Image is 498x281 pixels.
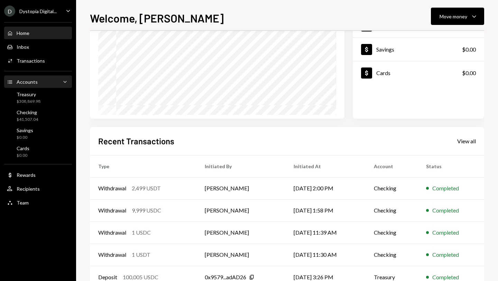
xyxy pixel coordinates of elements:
[457,138,476,145] div: View all
[17,186,40,192] div: Recipients
[98,206,126,215] div: Withdrawal
[376,46,394,53] div: Savings
[98,228,126,237] div: Withdrawal
[353,61,484,84] a: Cards$0.00
[196,155,285,177] th: Initiated By
[4,6,15,17] div: D
[366,244,418,266] td: Checking
[17,44,29,50] div: Inbox
[285,244,366,266] td: [DATE] 11:30 AM
[431,8,484,25] button: Move money
[17,58,45,64] div: Transactions
[418,155,484,177] th: Status
[366,221,418,244] td: Checking
[285,155,366,177] th: Initiated At
[17,109,38,115] div: Checking
[17,172,36,178] div: Rewards
[440,13,467,20] div: Move money
[432,251,459,259] div: Completed
[17,91,40,97] div: Treasury
[90,155,196,177] th: Type
[196,177,285,199] td: [PERSON_NAME]
[90,11,224,25] h1: Welcome, [PERSON_NAME]
[285,199,366,221] td: [DATE] 1:58 PM
[132,184,161,192] div: 2,499 USDT
[4,196,72,209] a: Team
[285,221,366,244] td: [DATE] 11:39 AM
[4,54,72,67] a: Transactions
[17,135,33,140] div: $0.00
[285,177,366,199] td: [DATE] 2:00 PM
[17,145,29,151] div: Cards
[432,228,459,237] div: Completed
[4,89,72,106] a: Treasury$308,869.98
[366,199,418,221] td: Checking
[4,107,72,124] a: Checking$41,507.04
[98,184,126,192] div: Withdrawal
[4,125,72,142] a: Savings$0.00
[457,137,476,145] a: View all
[4,27,72,39] a: Home
[132,251,150,259] div: 1 USDT
[4,169,72,181] a: Rewards
[4,40,72,53] a: Inbox
[432,206,459,215] div: Completed
[196,199,285,221] td: [PERSON_NAME]
[17,30,29,36] div: Home
[353,38,484,61] a: Savings$0.00
[98,251,126,259] div: Withdrawal
[17,99,40,105] div: $308,869.98
[17,200,29,206] div: Team
[17,117,38,123] div: $41,507.04
[132,228,151,237] div: 1 USDC
[366,177,418,199] td: Checking
[432,184,459,192] div: Completed
[98,135,174,147] h2: Recent Transactions
[196,221,285,244] td: [PERSON_NAME]
[4,143,72,160] a: Cards$0.00
[19,8,57,14] div: Dystopia Digital...
[462,45,476,54] div: $0.00
[196,244,285,266] td: [PERSON_NAME]
[4,75,72,88] a: Accounts
[132,206,161,215] div: 9,999 USDC
[17,127,33,133] div: Savings
[462,69,476,77] div: $0.00
[17,153,29,158] div: $0.00
[366,155,418,177] th: Account
[376,70,390,76] div: Cards
[4,182,72,195] a: Recipients
[17,79,38,85] div: Accounts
